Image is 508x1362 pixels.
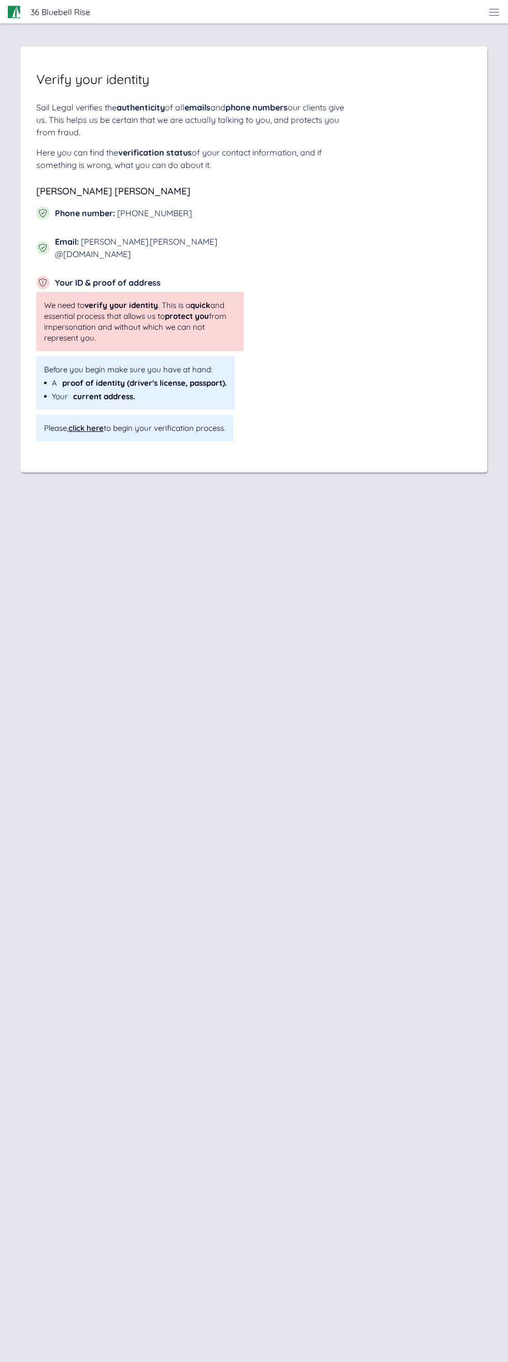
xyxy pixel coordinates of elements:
[55,235,244,260] div: [PERSON_NAME].[PERSON_NAME] @[DOMAIN_NAME]
[225,102,288,113] span: phone numbers
[55,277,161,288] span: Your ID & proof of address
[73,391,135,402] span: current address.
[55,236,79,247] span: Email :
[44,377,227,388] div: A
[44,364,227,375] span: Before you begin make sure you have at hand:
[31,8,90,16] span: 36 Bluebell Rise
[68,423,104,433] div: click here
[118,147,192,158] span: verification status
[36,146,347,171] div: Here you can find the of your contact information, and if something is wrong, what you can do abo...
[44,391,227,402] div: Your
[36,101,347,138] div: Sail Legal verifies the of all and our clients give us. This helps us be certain that we are actu...
[55,208,115,218] span: Phone number :
[36,185,190,197] span: [PERSON_NAME] [PERSON_NAME]
[44,423,225,433] span: Please, to begin your verification process.
[117,102,165,113] span: authenticity
[62,377,227,388] span: proof of identity (driver's license, passport).
[165,311,209,321] span: protect you
[84,300,158,310] span: verify your identity
[185,102,210,113] span: emails
[190,300,210,310] span: quick
[36,73,149,86] span: Verify your identity
[44,300,236,343] span: We need to . This is a and essential process that allows us to from impersonation and without whi...
[55,207,192,219] div: [PHONE_NUMBER]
